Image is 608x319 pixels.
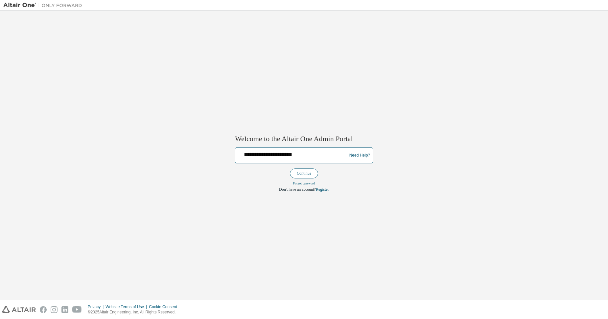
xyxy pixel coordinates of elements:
[61,306,68,313] img: linkedin.svg
[235,134,373,143] h2: Welcome to the Altair One Admin Portal
[72,306,82,313] img: youtube.svg
[290,169,318,179] button: Continue
[279,187,316,192] span: Don't have an account?
[105,304,149,309] div: Website Terms of Use
[316,187,329,192] a: Register
[3,2,85,9] img: Altair One
[349,155,370,156] a: Need Help?
[51,306,58,313] img: instagram.svg
[2,306,36,313] img: altair_logo.svg
[293,182,315,185] a: Forgot password
[88,304,105,309] div: Privacy
[88,309,181,315] p: © 2025 Altair Engineering, Inc. All Rights Reserved.
[40,306,47,313] img: facebook.svg
[149,304,181,309] div: Cookie Consent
